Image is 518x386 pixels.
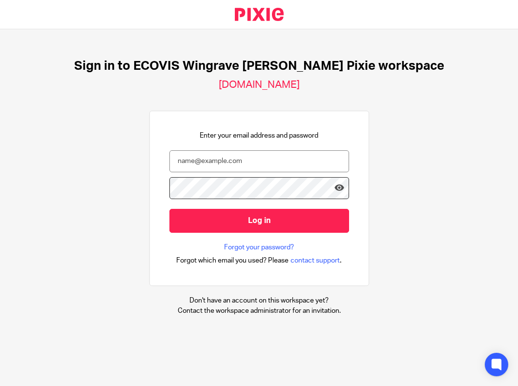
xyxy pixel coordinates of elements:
input: name@example.com [169,150,349,172]
span: Forgot which email you used? Please [176,256,289,265]
h2: [DOMAIN_NAME] [219,79,300,91]
span: contact support [290,256,340,265]
p: Enter your email address and password [200,131,318,141]
p: Don't have an account on this workspace yet? [178,296,341,305]
a: Forgot your password? [224,243,294,252]
p: Contact the workspace administrator for an invitation. [178,306,341,316]
div: . [176,255,342,266]
h1: Sign in to ECOVIS Wingrave [PERSON_NAME] Pixie workspace [74,59,444,74]
input: Log in [169,209,349,233]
